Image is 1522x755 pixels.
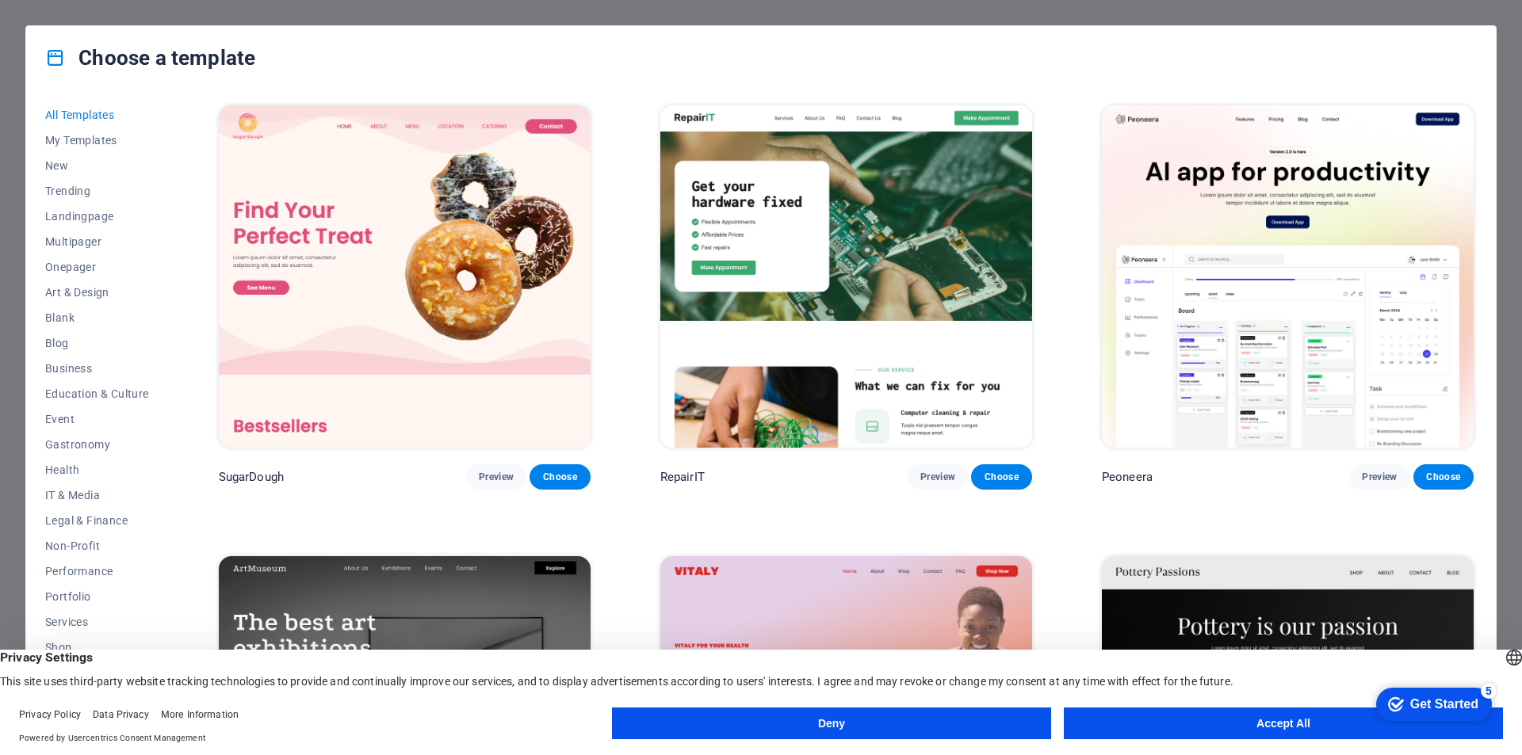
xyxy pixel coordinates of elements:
[1413,464,1474,490] button: Choose
[45,128,149,153] button: My Templates
[45,185,149,197] span: Trending
[117,3,133,19] div: 5
[1362,471,1397,483] span: Preview
[45,432,149,457] button: Gastronomy
[219,469,284,485] p: SugarDough
[45,305,149,330] button: Blank
[660,105,1032,448] img: RepairIT
[660,469,705,485] p: RepairIT
[466,464,526,490] button: Preview
[45,508,149,533] button: Legal & Finance
[45,330,149,356] button: Blog
[45,210,149,223] span: Landingpage
[45,109,149,121] span: All Templates
[45,254,149,280] button: Onepager
[1349,464,1409,490] button: Preview
[984,471,1019,483] span: Choose
[47,17,115,32] div: Get Started
[45,159,149,172] span: New
[45,134,149,147] span: My Templates
[45,45,255,71] h4: Choose a template
[45,609,149,635] button: Services
[45,565,149,578] span: Performance
[971,464,1031,490] button: Choose
[1102,469,1153,485] p: Peoneera
[45,413,149,425] span: Event
[45,540,149,552] span: Non-Profit
[13,8,128,41] div: Get Started 5 items remaining, 0% complete
[45,311,149,324] span: Blank
[45,153,149,178] button: New
[530,464,590,490] button: Choose
[542,471,577,483] span: Choose
[45,356,149,381] button: Business
[45,387,149,400] span: Education & Culture
[908,464,968,490] button: Preview
[45,533,149,559] button: Non-Profit
[45,102,149,128] button: All Templates
[45,590,149,603] span: Portfolio
[45,381,149,406] button: Education & Culture
[45,204,149,229] button: Landingpage
[479,471,514,483] span: Preview
[45,337,149,349] span: Blog
[1426,471,1461,483] span: Choose
[45,406,149,432] button: Event
[45,463,149,476] span: Health
[45,482,149,508] button: IT & Media
[1102,105,1474,448] img: Peoneera
[45,261,149,273] span: Onepager
[45,235,149,248] span: Multipager
[45,457,149,482] button: Health
[219,105,591,448] img: SugarDough
[45,559,149,584] button: Performance
[45,641,149,654] span: Shop
[920,471,955,483] span: Preview
[45,514,149,527] span: Legal & Finance
[45,438,149,451] span: Gastronomy
[45,362,149,375] span: Business
[45,635,149,660] button: Shop
[45,584,149,609] button: Portfolio
[45,178,149,204] button: Trending
[45,229,149,254] button: Multipager
[45,616,149,628] span: Services
[45,489,149,501] span: IT & Media
[45,286,149,299] span: Art & Design
[45,280,149,305] button: Art & Design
